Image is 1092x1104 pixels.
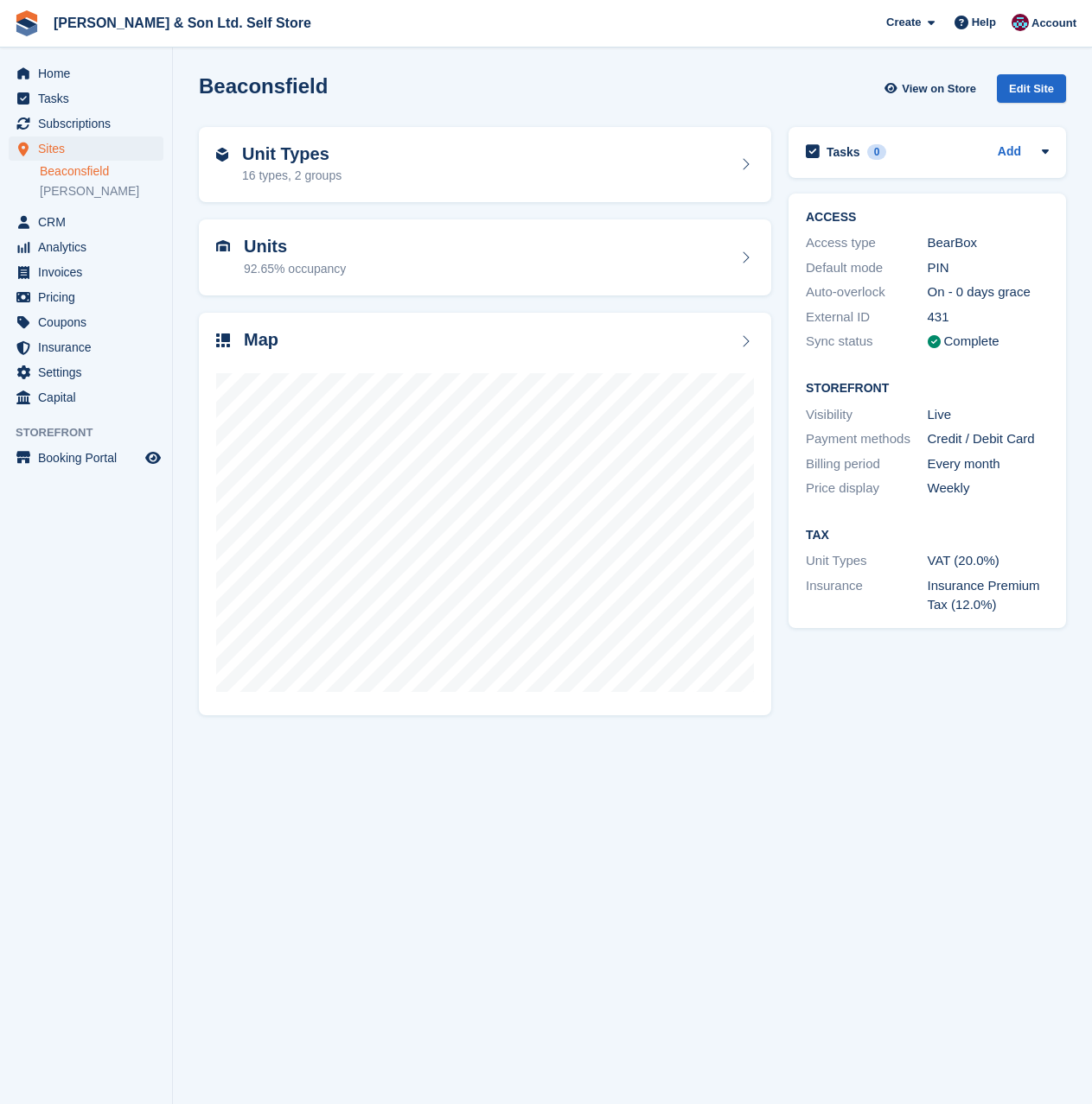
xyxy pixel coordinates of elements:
h2: Beaconsfield [199,74,328,98]
span: Account [1031,15,1076,32]
span: Insurance [38,335,142,359]
a: menu [9,335,163,359]
div: Access type [806,233,928,253]
a: View on Store [882,74,983,103]
span: Tasks [38,86,142,111]
div: 431 [928,308,1050,327]
img: map-icn-33ee37083ee616e46c38cad1a60f524a97daa1e2b2c8c0bc3eb3415660979fc1.svg [216,333,230,347]
h2: Map [244,330,278,350]
a: [PERSON_NAME] [40,183,163,200]
img: Ben Tripp [1012,14,1029,31]
a: Map [199,313,771,716]
h2: Storefront [806,382,1049,396]
div: Billing period [806,454,928,474]
div: 16 types, 2 groups [242,167,342,185]
div: On - 0 days grace [928,282,1050,302]
a: Add [998,143,1021,162]
a: menu [9,260,163,284]
span: Analytics [38,235,142,259]
a: menu [9,385,163,409]
img: stora-icon-8386f47178a22dfd0bd8f6a31ec36ba5ce8667c1dd55bd0f319d3a0aa187defe.svg [14,10,40,36]
a: menu [9,61,163,86]
a: menu [9,360,163,384]
div: Live [928,405,1050,425]
img: unit-type-icn-2b2737a686de81e16bb02015468b77c625bbabd49415b5ef34ead5e3b44a266d.svg [216,148,228,162]
div: Every month [928,454,1050,474]
span: CRM [38,210,142,234]
a: Units 92.65% occupancy [199,219,771,295]
a: menu [9,310,163,334]
div: Sync status [806,332,928,352]
span: Create [886,14,921,31]
div: Visibility [806,405,928,425]
div: 0 [867,144,887,160]
div: Price display [806,479,928,498]
a: menu [9,136,163,161]
span: Sites [38,136,142,161]
div: Auto-overlock [806,282,928,302]
div: Default mode [806,258,928,278]
div: Unit Types [806,551,928,571]
div: Weekly [928,479,1050,498]
h2: Tax [806,529,1049,542]
span: Invoices [38,260,142,284]
span: Pricing [38,285,142,309]
div: BearBox [928,233,1050,253]
span: Booking Portal [38,446,142,470]
div: Insurance Premium Tax (12.0%) [928,576,1050,615]
span: Storefront [16,424,172,441]
a: Beaconsfield [40,163,163,180]
a: menu [9,86,163,111]
a: menu [9,235,163,259]
a: menu [9,446,163,470]
span: Capital [38,385,142,409]
a: Unit Types 16 types, 2 groups [199,127,771,203]
div: Payment methods [806,429,928,449]
span: Settings [38,360,142,384]
div: 92.65% occupancy [244,260,346,278]
a: menu [9,210,163,234]
h2: Tasks [827,144,860,160]
a: Preview store [143,447,163,468]
span: Subscriptions [38,111,142,136]
div: VAT (20.0%) [928,551,1050,571]
div: Edit Site [997,74,1066,103]
a: [PERSON_NAME] & Son Ltd. Self Store [47,9,318,37]
h2: Unit Types [242,144,342,164]
h2: ACCESS [806,211,1049,225]
span: Coupons [38,310,142,334]
h2: Units [244,237,346,257]
a: menu [9,111,163,136]
span: Help [972,14,996,31]
span: View on Store [902,80,976,98]
img: unit-icn-7be61d7bf1b0ce9d3e12c5938cc71ed9869f7b940bace4675aadf7bd6d80202e.svg [216,240,230,252]
a: menu [9,285,163,309]
div: PIN [928,258,1050,278]
a: Edit Site [997,74,1066,110]
div: Complete [944,332,999,352]
div: Insurance [806,576,928,615]
div: Credit / Debit Card [928,429,1050,449]
div: External ID [806,308,928,327]
span: Home [38,61,142,86]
